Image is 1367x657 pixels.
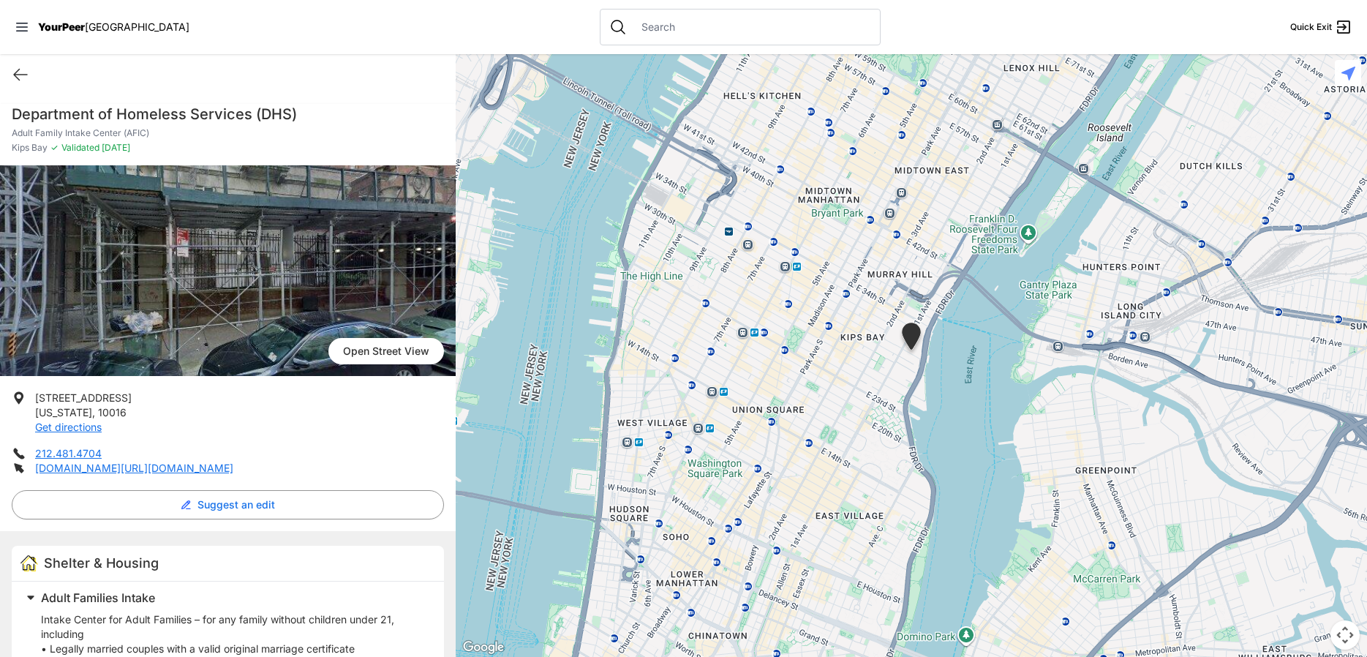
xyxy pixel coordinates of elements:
[38,23,189,31] a: YourPeer[GEOGRAPHIC_DATA]
[50,142,59,154] span: ✓
[1330,620,1360,650] button: Map camera controls
[328,338,444,364] span: Open Street View
[633,20,871,34] input: Search
[1290,18,1352,36] a: Quick Exit
[98,406,127,418] span: 10016
[899,323,924,356] div: Adult Family Intake Center (AFIC)
[92,406,95,418] span: ,
[12,104,444,124] h1: Department of Homeless Services (DHS)
[197,498,275,512] span: Suggest an edit
[61,142,99,153] span: Validated
[41,590,155,605] span: Adult Families Intake
[1290,21,1332,33] span: Quick Exit
[44,555,159,571] span: Shelter & Housing
[459,638,508,657] a: Open this area in Google Maps (opens a new window)
[35,421,102,433] a: Get directions
[12,142,48,154] span: Kips Bay
[35,391,132,404] span: [STREET_ADDRESS]
[38,20,85,33] span: YourPeer
[12,490,444,519] button: Suggest an edit
[35,462,233,474] a: [DOMAIN_NAME][URL][DOMAIN_NAME]
[99,142,130,153] span: [DATE]
[85,20,189,33] span: [GEOGRAPHIC_DATA]
[459,638,508,657] img: Google
[12,127,444,139] p: Adult Family Intake Center (AFIC)
[35,447,102,459] a: 212.481.4704
[35,406,92,418] span: [US_STATE]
